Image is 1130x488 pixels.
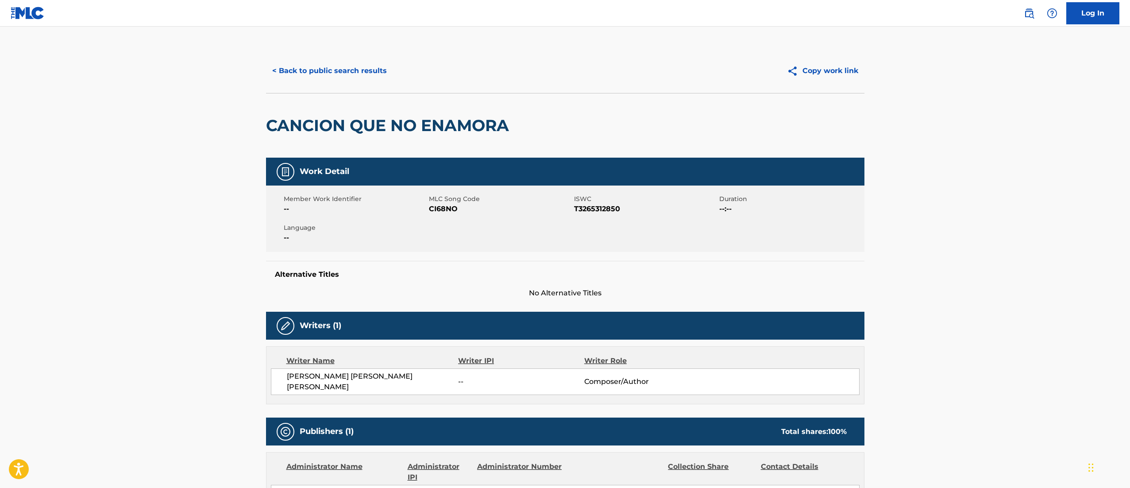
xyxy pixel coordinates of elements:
button: Copy work link [781,60,864,82]
span: 100 % [828,427,847,436]
h5: Work Detail [300,167,349,177]
div: Administrator Number [477,461,563,483]
img: Work Detail [280,167,291,177]
div: Collection Share [668,461,754,483]
div: Writer IPI [458,356,584,366]
h5: Alternative Titles [275,270,856,279]
span: -- [284,204,427,214]
div: Help [1043,4,1061,22]
div: Total shares: [781,426,847,437]
img: Publishers [280,426,291,437]
a: Log In [1066,2,1119,24]
img: search [1024,8,1034,19]
span: No Alternative Titles [266,288,864,298]
span: [PERSON_NAME] [PERSON_NAME] [PERSON_NAME] [287,371,459,392]
img: MLC Logo [11,7,45,19]
iframe: Chat Widget [1086,445,1130,488]
div: Administrator Name [286,461,401,483]
span: Member Work Identifier [284,194,427,204]
img: help [1047,8,1057,19]
span: MLC Song Code [429,194,572,204]
div: Widget de chat [1086,445,1130,488]
div: Contact Details [761,461,847,483]
span: CI68NO [429,204,572,214]
button: < Back to public search results [266,60,393,82]
span: T3265312850 [574,204,717,214]
div: Administrator IPI [408,461,471,483]
img: Writers [280,321,291,331]
span: Duration [719,194,862,204]
span: -- [458,376,584,387]
a: Public Search [1020,4,1038,22]
div: Arrastrar [1088,454,1094,481]
span: Language [284,223,427,232]
img: Copy work link [787,66,802,77]
span: --:-- [719,204,862,214]
h2: CANCION QUE NO ENAMORA [266,116,513,136]
div: Writer Role [584,356,699,366]
div: Writer Name [286,356,459,366]
h5: Writers (1) [300,321,341,331]
h5: Publishers (1) [300,426,354,437]
span: Composer/Author [584,376,699,387]
span: ISWC [574,194,717,204]
span: -- [284,232,427,243]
